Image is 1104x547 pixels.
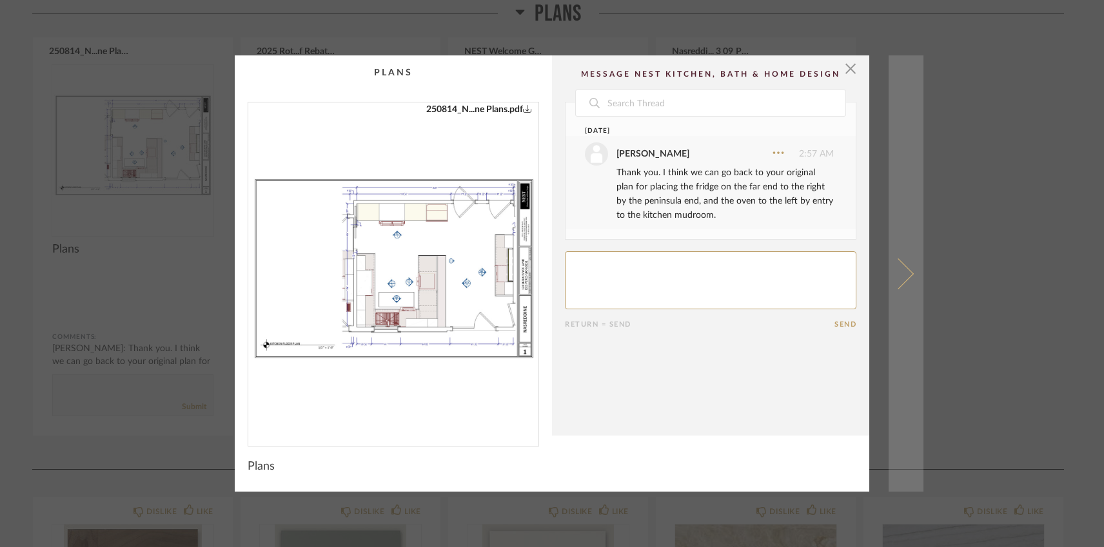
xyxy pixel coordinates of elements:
input: Search Thread [606,90,845,116]
img: eaab932f-693d-497e-a7ef-581bbb2f66bc_1000x1000.jpg [248,102,538,436]
div: Return = Send [565,320,834,329]
span: Plans [248,459,275,474]
div: Thank you. I think we can go back to your original plan for placing the fridge on the far end to ... [616,166,834,222]
div: [DATE] [585,126,810,136]
button: Close [838,55,863,81]
a: 250814_N...ne Plans.pdf [426,102,532,117]
div: 2:57 AM [585,142,834,166]
div: [PERSON_NAME] [616,147,689,161]
button: Send [834,320,856,329]
div: 0 [248,102,538,436]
